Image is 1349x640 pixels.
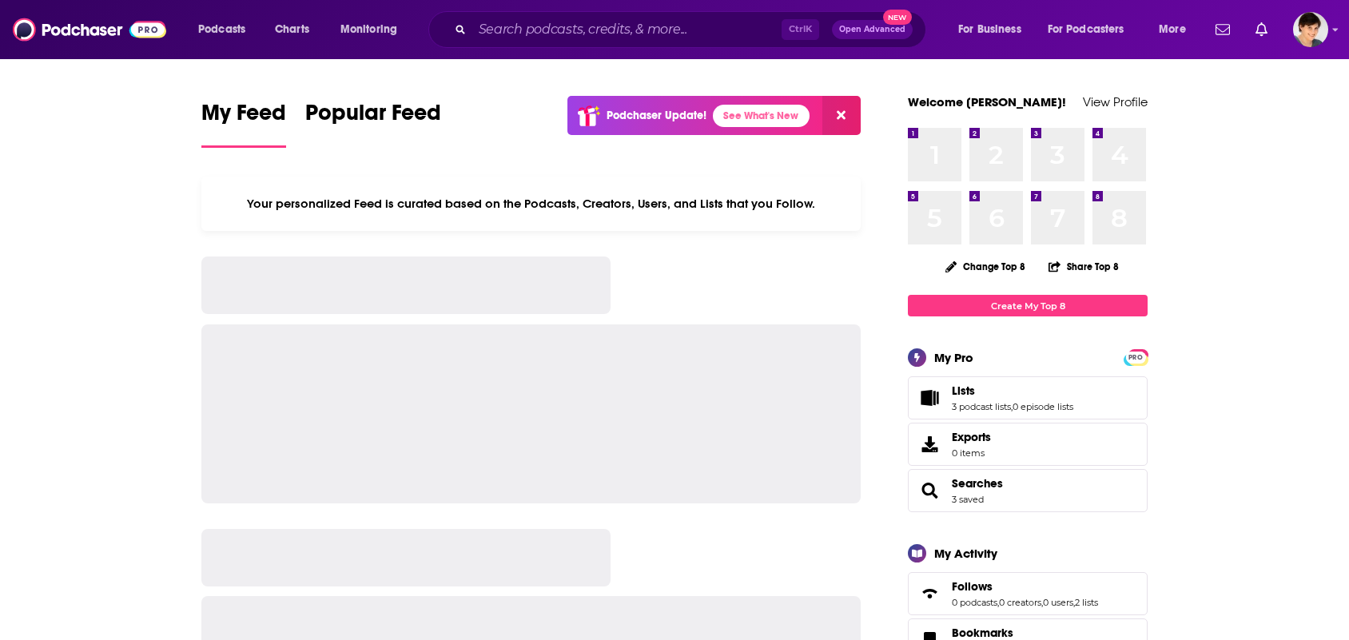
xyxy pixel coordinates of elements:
p: Podchaser Update! [607,109,706,122]
span: My Feed [201,99,286,136]
a: Show notifications dropdown [1249,16,1274,43]
a: Lists [913,387,945,409]
a: View Profile [1083,94,1148,109]
a: 2 lists [1075,597,1098,608]
button: open menu [329,17,418,42]
a: Show notifications dropdown [1209,16,1236,43]
a: Popular Feed [305,99,441,148]
button: Show profile menu [1293,12,1328,47]
span: Bookmarks [952,626,1013,640]
a: Lists [952,384,1073,398]
div: Your personalized Feed is curated based on the Podcasts, Creators, Users, and Lists that you Follow. [201,177,861,231]
button: open menu [1148,17,1206,42]
span: Follows [908,572,1148,615]
a: 3 podcast lists [952,401,1011,412]
button: open menu [187,17,266,42]
span: More [1159,18,1186,41]
span: Podcasts [198,18,245,41]
a: 3 saved [952,494,984,505]
div: Search podcasts, credits, & more... [444,11,941,48]
span: 0 items [952,447,991,459]
span: Lists [952,384,975,398]
span: Logged in as bethwouldknow [1293,12,1328,47]
a: 0 creators [999,597,1041,608]
span: , [1011,401,1013,412]
a: PRO [1126,351,1145,363]
button: Open AdvancedNew [832,20,913,39]
a: Bookmarks [952,626,1045,640]
div: My Activity [934,546,997,561]
a: Exports [908,423,1148,466]
img: User Profile [1293,12,1328,47]
a: Follows [913,582,945,605]
a: 0 podcasts [952,597,997,608]
span: Exports [952,430,991,444]
span: Popular Feed [305,99,441,136]
span: Lists [908,376,1148,419]
a: Welcome [PERSON_NAME]! [908,94,1066,109]
a: Follows [952,579,1098,594]
a: 0 users [1043,597,1073,608]
a: Searches [952,476,1003,491]
button: open menu [1037,17,1148,42]
span: Open Advanced [839,26,905,34]
span: Ctrl K [782,19,819,40]
a: My Feed [201,99,286,148]
a: 0 episode lists [1013,401,1073,412]
span: New [883,10,912,25]
div: My Pro [934,350,973,365]
span: Searches [908,469,1148,512]
span: , [1073,597,1075,608]
span: , [997,597,999,608]
span: Charts [275,18,309,41]
span: , [1041,597,1043,608]
button: Share Top 8 [1048,251,1120,282]
span: Exports [913,433,945,455]
a: Create My Top 8 [908,295,1148,316]
button: open menu [947,17,1041,42]
a: Searches [913,479,945,502]
a: See What's New [713,105,810,127]
span: Monitoring [340,18,397,41]
a: Charts [265,17,319,42]
img: Podchaser - Follow, Share and Rate Podcasts [13,14,166,45]
span: PRO [1126,352,1145,364]
input: Search podcasts, credits, & more... [472,17,782,42]
button: Change Top 8 [936,256,1035,276]
span: Follows [952,579,993,594]
span: For Business [958,18,1021,41]
span: For Podcasters [1048,18,1124,41]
